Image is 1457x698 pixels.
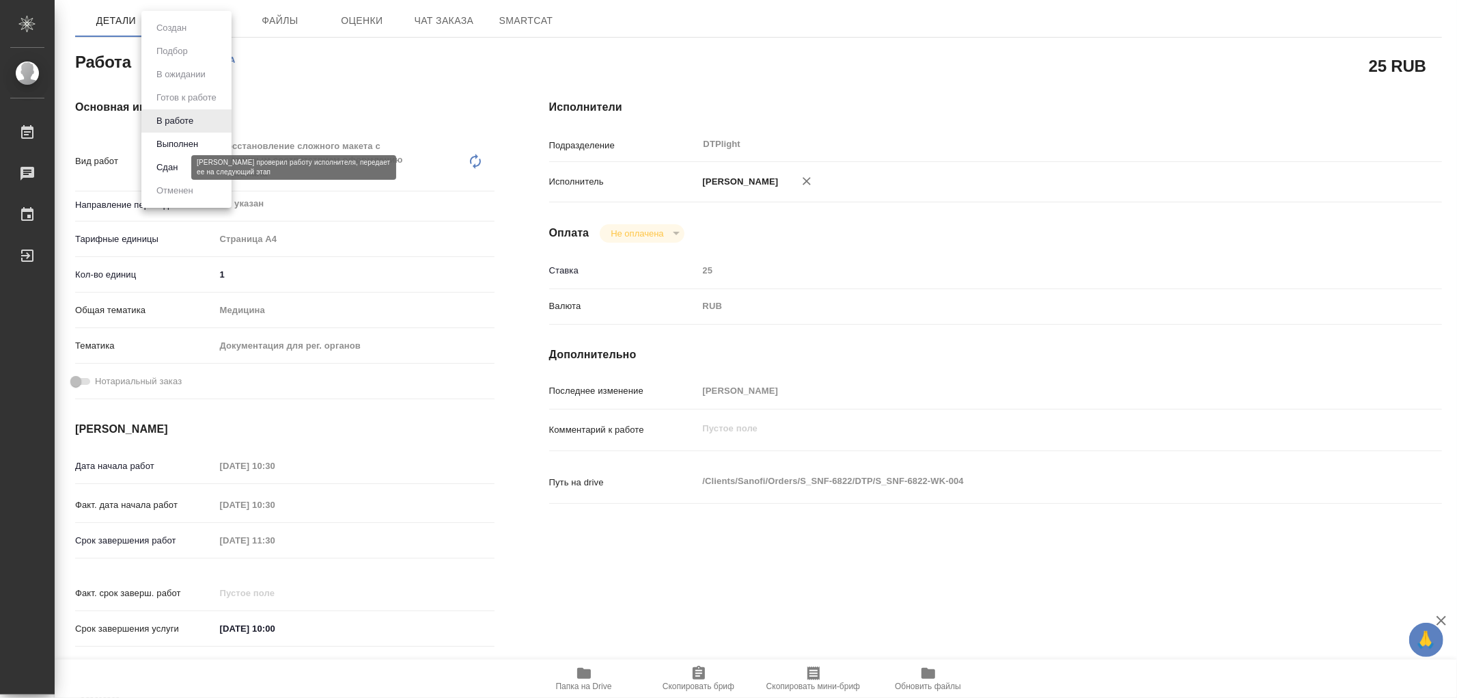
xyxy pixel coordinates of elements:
[152,21,191,36] button: Создан
[152,183,197,198] button: Отменен
[152,137,202,152] button: Выполнен
[152,44,192,59] button: Подбор
[152,160,182,175] button: Сдан
[152,113,197,129] button: В работе
[152,90,221,105] button: Готов к работе
[152,67,210,82] button: В ожидании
